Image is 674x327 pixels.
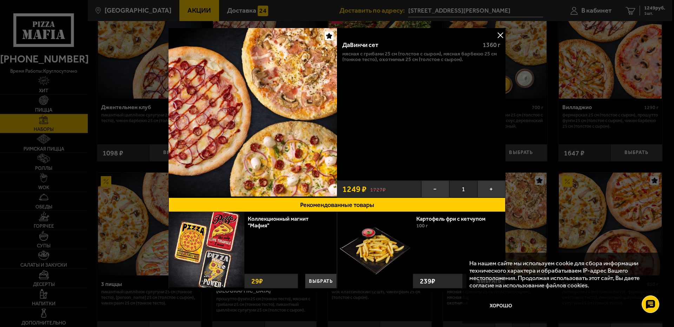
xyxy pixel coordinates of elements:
[370,185,386,193] s: 1727 ₽
[416,215,493,222] a: Картофель фри с кетчупом
[418,274,437,288] strong: 239 ₽
[168,28,337,196] img: ДаВинчи сет
[168,28,337,198] a: ДаВинчи сет
[250,274,265,288] strong: 29 ₽
[449,180,477,198] span: 1
[342,185,366,193] span: 1249 ₽
[342,51,500,62] p: Мясная с грибами 25 см (толстое с сыром), Мясная Барбекю 25 см (тонкое тесто), Охотничья 25 см (т...
[469,260,653,289] p: На нашем сайте мы используем cookie для сбора информации технического характера и обрабатываем IP...
[168,198,505,212] button: Рекомендованные товары
[421,180,449,198] button: −
[483,41,500,49] span: 1360 г
[305,274,337,288] button: Выбрать
[416,223,428,229] span: 100 г
[477,180,505,198] button: +
[248,215,309,229] a: Коллекционный магнит "Мафия"
[469,295,533,316] button: Хорошо
[342,41,477,49] div: ДаВинчи сет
